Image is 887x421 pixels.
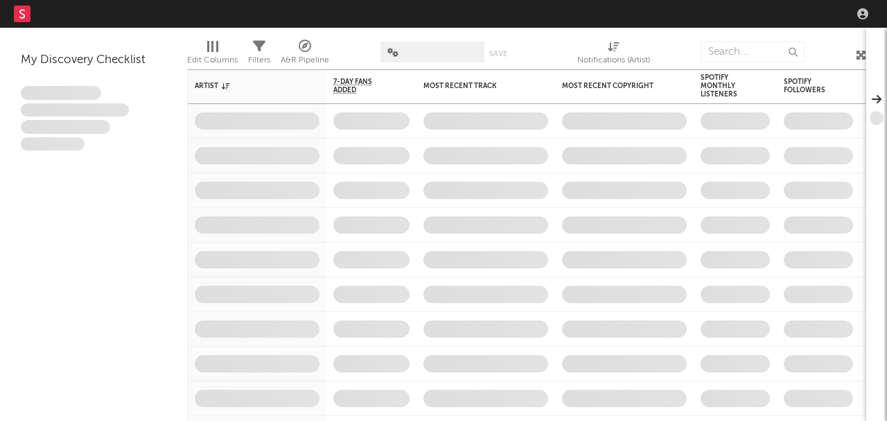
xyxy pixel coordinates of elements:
span: 7-Day Fans Added [333,78,389,94]
div: Notifications (Artist) [577,52,650,69]
span: Lorem ipsum dolor [21,86,101,100]
span: Praesent ac interdum [21,120,110,134]
button: Save [489,50,507,58]
span: Integer aliquet in purus et [21,103,129,117]
div: Spotify Monthly Listeners [701,74,749,98]
div: Notifications (Artist) [577,35,650,75]
div: Artist [195,82,299,90]
div: Filters [248,35,270,75]
div: Edit Columns [187,35,238,75]
div: A&R Pipeline [281,35,329,75]
input: Search... [701,42,805,62]
div: My Discovery Checklist [21,52,166,69]
div: Edit Columns [187,52,238,69]
div: A&R Pipeline [281,52,329,69]
div: Most Recent Track [423,82,527,90]
div: Spotify Followers [784,78,832,94]
div: Most Recent Copyright [562,82,666,90]
div: Filters [248,52,270,69]
span: Aliquam viverra [21,137,85,151]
